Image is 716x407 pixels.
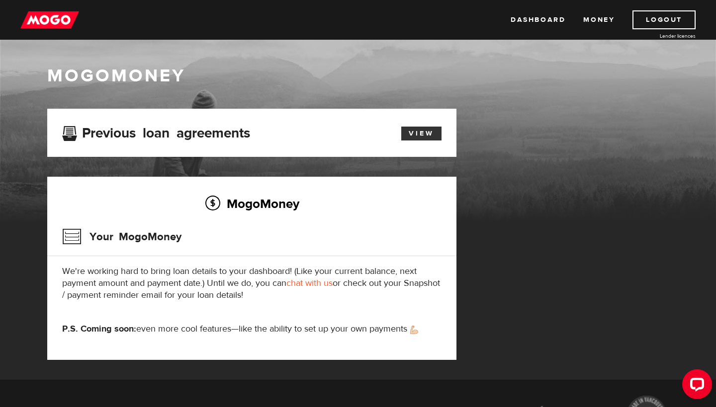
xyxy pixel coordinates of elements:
[583,10,615,29] a: Money
[511,10,565,29] a: Dashboard
[286,277,333,289] a: chat with us
[632,10,696,29] a: Logout
[62,193,442,214] h2: MogoMoney
[401,127,442,140] a: View
[62,266,442,301] p: We're working hard to bring loan details to your dashboard! (Like your current balance, next paym...
[410,326,418,334] img: strong arm emoji
[674,365,716,407] iframe: LiveChat chat widget
[20,10,79,29] img: mogo_logo-11ee424be714fa7cbb0f0f49df9e16ec.png
[62,323,136,335] strong: P.S. Coming soon:
[62,224,181,250] h3: Your MogoMoney
[62,125,250,138] h3: Previous loan agreements
[62,323,442,335] p: even more cool features—like the ability to set up your own payments
[621,32,696,40] a: Lender licences
[47,66,669,86] h1: MogoMoney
